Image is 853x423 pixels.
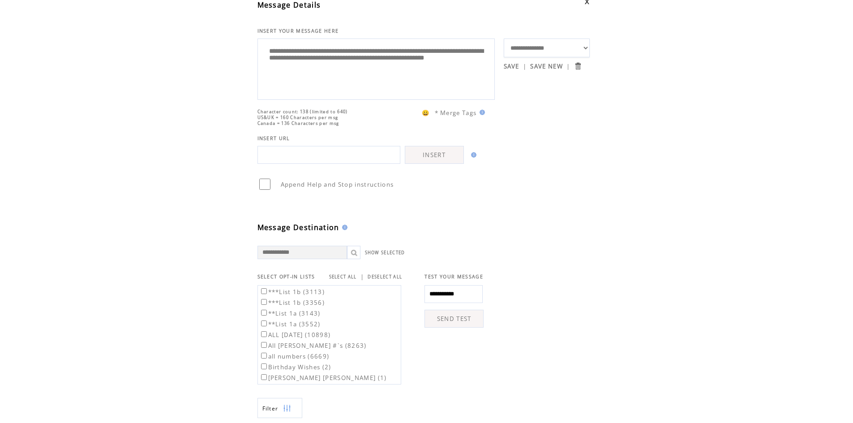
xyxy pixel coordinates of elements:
[329,274,357,280] a: SELECT ALL
[261,299,267,305] input: ***List 1b (3356)
[339,225,347,230] img: help.gif
[257,120,339,126] span: Canada = 136 Characters per msg
[261,288,267,294] input: ***List 1b (3113)
[257,222,339,232] span: Message Destination
[259,320,321,328] label: **List 1a (3552)
[360,273,364,281] span: |
[523,62,527,70] span: |
[261,353,267,359] input: all numbers (6669)
[257,28,339,34] span: INSERT YOUR MESSAGE HERE
[257,135,290,141] span: INSERT URL
[257,115,339,120] span: US&UK = 160 Characters per msg
[574,62,582,70] input: Submit
[504,62,519,70] a: SAVE
[259,363,331,371] label: Birthday Wishes (2)
[468,152,476,158] img: help.gif
[259,309,321,317] label: **List 1a (3143)
[435,109,477,117] span: * Merge Tags
[405,146,464,164] a: INSERT
[261,331,267,337] input: ALL [DATE] (10898)
[261,320,267,326] input: **List 1a (3552)
[259,299,325,307] label: ***List 1b (3356)
[424,273,483,280] span: TEST YOUR MESSAGE
[422,109,430,117] span: 😀
[281,180,394,188] span: Append Help and Stop instructions
[566,62,570,70] span: |
[261,374,267,380] input: [PERSON_NAME] [PERSON_NAME] (1)
[259,374,387,382] label: [PERSON_NAME] [PERSON_NAME] (1)
[261,363,267,369] input: Birthday Wishes (2)
[365,250,405,256] a: SHOW SELECTED
[261,310,267,316] input: **List 1a (3143)
[257,109,348,115] span: Character count: 138 (limited to 640)
[262,405,279,412] span: Show filters
[424,310,484,328] a: SEND TEST
[259,342,367,350] label: All [PERSON_NAME] #`s (8263)
[259,352,330,360] label: all numbers (6669)
[530,62,563,70] a: SAVE NEW
[259,331,331,339] label: ALL [DATE] (10898)
[283,398,291,419] img: filters.png
[259,288,325,296] label: ***List 1b (3113)
[257,273,315,280] span: SELECT OPT-IN LISTS
[257,398,302,418] a: Filter
[368,274,402,280] a: DESELECT ALL
[261,342,267,348] input: All [PERSON_NAME] #`s (8263)
[477,110,485,115] img: help.gif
